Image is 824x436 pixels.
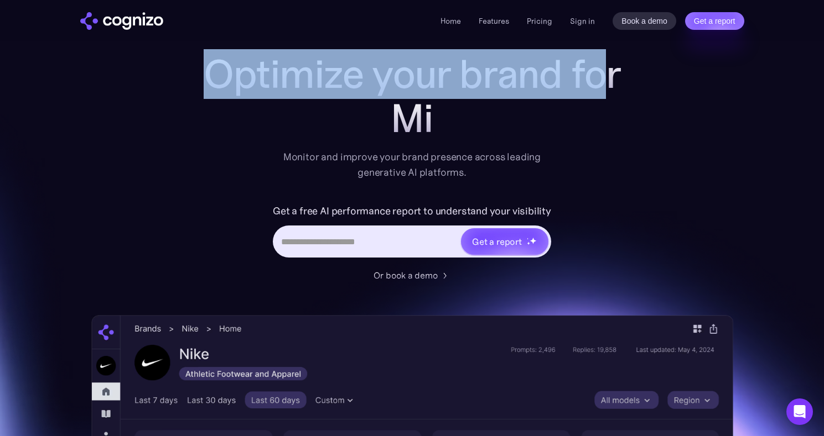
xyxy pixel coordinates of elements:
[472,235,522,248] div: Get a report
[685,12,744,30] a: Get a report
[80,12,163,30] a: home
[527,238,528,239] img: star
[786,398,813,425] div: Open Intercom Messenger
[479,16,509,26] a: Features
[440,16,461,26] a: Home
[374,269,451,282] a: Or book a demo
[191,52,634,96] h1: Optimize your brand for
[530,237,537,244] img: star
[191,96,634,140] div: Mi
[374,269,438,282] div: Or book a demo
[570,14,595,28] a: Sign in
[273,202,551,263] form: Hero URL Input Form
[460,227,550,256] a: Get a reportstarstarstar
[527,16,552,26] a: Pricing
[527,241,531,245] img: star
[273,202,551,220] label: Get a free AI performance report to understand your visibility
[613,12,676,30] a: Book a demo
[80,12,163,30] img: cognizo logo
[276,149,548,180] div: Monitor and improve your brand presence across leading generative AI platforms.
